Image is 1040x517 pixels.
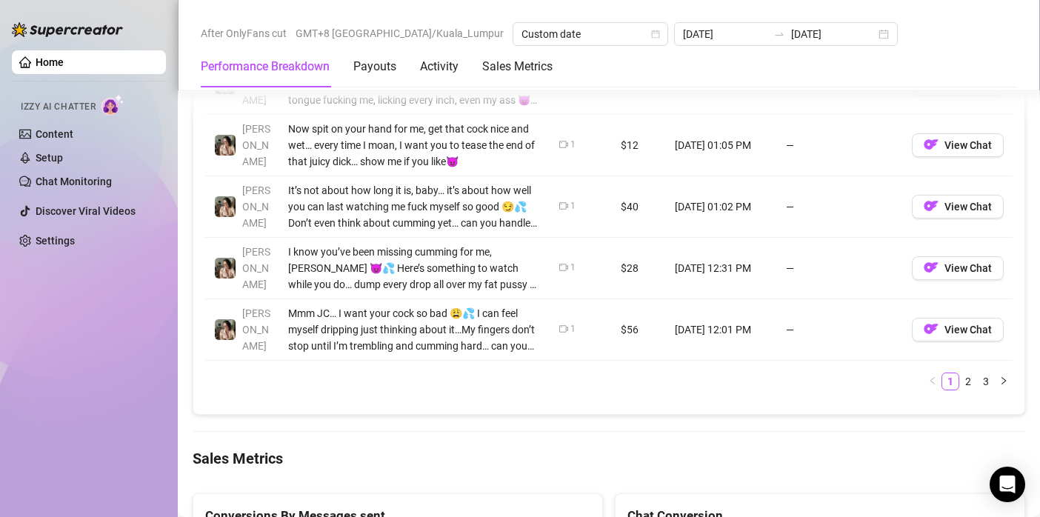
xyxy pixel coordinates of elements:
div: It’s not about how long it is, baby… it’s about how well you can last watching me fuck myself so ... [288,182,541,231]
a: Home [36,56,64,68]
li: 1 [941,373,959,390]
span: swap-right [773,28,785,40]
a: 2 [960,373,976,390]
img: logo-BBDzfeDw.svg [12,22,123,37]
button: left [924,373,941,390]
button: OFView Chat [912,195,1004,219]
button: OFView Chat [912,133,1004,157]
td: [DATE] 12:31 PM [666,238,777,299]
span: calendar [651,30,660,39]
span: View Chat [944,262,992,274]
span: Custom date [521,23,659,45]
li: Next Page [995,373,1013,390]
a: Discover Viral Videos [36,205,136,217]
a: OFView Chat [912,81,1004,93]
img: AI Chatter [101,94,124,116]
a: Content [36,128,73,140]
a: Settings [36,235,75,247]
img: OF [924,321,939,336]
div: Sales Metrics [482,58,553,76]
div: Now spit on your hand for me, get that cock nice and wet… every time I moan, I want you to tease ... [288,121,541,170]
img: Cindy [215,258,236,278]
span: video-camera [559,201,568,210]
a: OFView Chat [912,142,1004,154]
input: End date [791,26,876,42]
div: Activity [420,58,459,76]
span: [PERSON_NAME] [242,61,270,106]
td: [DATE] 01:05 PM [666,115,777,176]
div: I know you’ve been missing cumming for me, [PERSON_NAME] 😈💦 Here’s something to watch while you d... [288,244,541,293]
span: video-camera [559,324,568,333]
span: [PERSON_NAME] [242,307,270,352]
span: GMT+8 [GEOGRAPHIC_DATA]/Kuala_Lumpur [296,22,504,44]
a: 3 [978,373,994,390]
td: [DATE] 12:01 PM [666,299,777,361]
td: [DATE] 01:02 PM [666,176,777,238]
a: OFView Chat [912,265,1004,277]
span: View Chat [944,324,992,336]
div: 1 [570,199,576,213]
td: — [777,238,903,299]
td: $40 [612,176,666,238]
button: OFView Chat [912,318,1004,341]
span: View Chat [944,139,992,151]
div: 1 [570,322,576,336]
span: Izzy AI Chatter [21,100,96,114]
input: Start date [683,26,767,42]
li: 2 [959,373,977,390]
a: OFView Chat [912,327,1004,338]
button: right [995,373,1013,390]
img: OF [924,199,939,213]
img: Cindy [215,319,236,340]
div: 1 [570,261,576,275]
h4: Sales Metrics [193,448,1025,469]
a: 1 [942,373,959,390]
div: Performance Breakdown [201,58,330,76]
span: right [999,376,1008,385]
span: left [928,376,937,385]
a: OFView Chat [912,204,1004,216]
td: $12 [612,115,666,176]
span: video-camera [559,140,568,149]
td: — [777,299,903,361]
img: OF [924,137,939,152]
span: [PERSON_NAME] [242,123,270,167]
div: 1 [570,138,576,152]
img: Cindy [215,135,236,156]
td: — [777,115,903,176]
button: OFView Chat [912,256,1004,280]
td: — [777,176,903,238]
span: [PERSON_NAME] [242,184,270,229]
img: OF [924,260,939,275]
td: $28 [612,238,666,299]
li: 3 [977,373,995,390]
span: video-camera [559,263,568,272]
li: Previous Page [924,373,941,390]
span: After OnlyFans cut [201,22,287,44]
span: View Chat [944,201,992,213]
img: Cindy [215,196,236,217]
a: Chat Monitoring [36,176,112,187]
div: Open Intercom Messenger [990,467,1025,502]
span: to [773,28,785,40]
span: [PERSON_NAME] [242,246,270,290]
div: Mmm JC… I want your cock so bad 😩💦 I can feel myself dripping just thinking about it…My fingers d... [288,305,541,354]
a: Setup [36,152,63,164]
td: $56 [612,299,666,361]
div: Payouts [353,58,396,76]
